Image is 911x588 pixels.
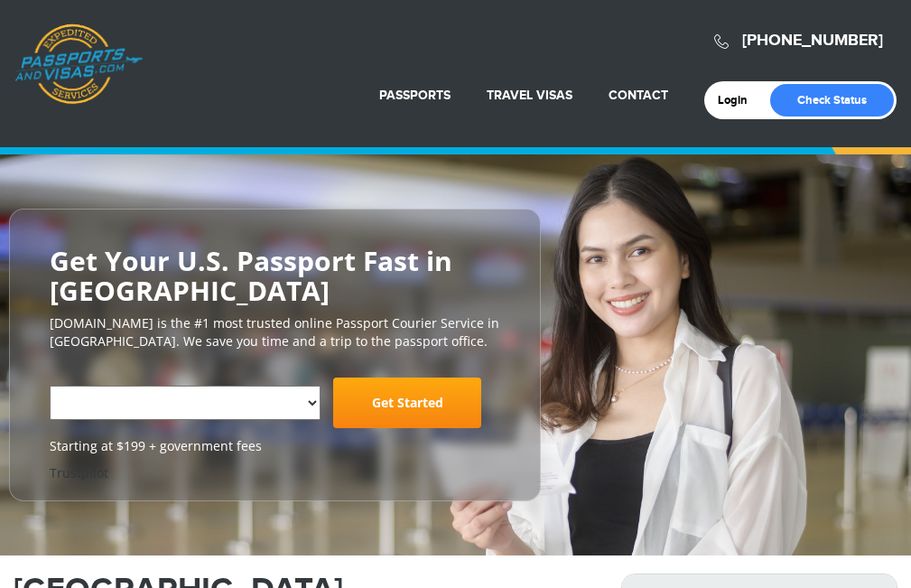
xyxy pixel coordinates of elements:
[50,314,500,350] p: [DOMAIN_NAME] is the #1 most trusted online Passport Courier Service in [GEOGRAPHIC_DATA]. We sav...
[742,31,883,51] a: [PHONE_NUMBER]
[333,378,481,428] a: Get Started
[718,93,760,107] a: Login
[487,88,572,103] a: Travel Visas
[50,246,500,305] h2: Get Your U.S. Passport Fast in [GEOGRAPHIC_DATA]
[14,23,143,105] a: Passports & [DOMAIN_NAME]
[50,437,500,455] span: Starting at $199 + government fees
[50,464,108,481] a: Trustpilot
[609,88,668,103] a: Contact
[379,88,451,103] a: Passports
[770,84,894,117] a: Check Status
